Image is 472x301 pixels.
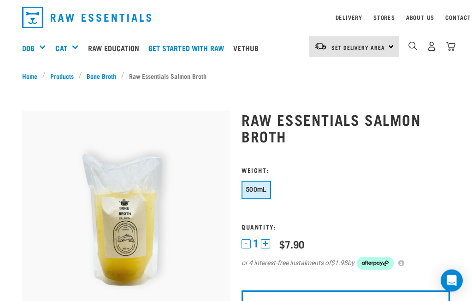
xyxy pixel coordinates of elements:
[242,224,450,230] h3: Quantity:
[146,30,231,67] a: Get started with Raw
[445,16,471,19] a: Contact
[22,7,151,29] img: Raw Essentials Logo
[253,239,259,249] span: 1
[441,270,463,292] div: Open Intercom Messenger
[357,257,394,270] img: Afterpay
[242,181,271,199] button: 500mL
[22,71,42,81] a: Home
[279,239,304,250] div: $7.90
[15,4,457,32] nav: dropdown navigation
[231,30,265,67] a: Vethub
[86,30,146,67] a: Raw Education
[336,16,362,19] a: Delivery
[46,71,79,81] a: Products
[242,257,450,270] div: or 4 interest-free instalments of by
[408,42,417,51] img: home-icon-1@2x.png
[446,42,455,52] img: home-icon@2x.png
[427,42,437,52] img: user.png
[55,43,67,54] a: Cat
[82,71,121,81] a: Bone Broth
[242,167,450,174] h3: Weight:
[242,240,251,249] button: -
[331,46,385,49] span: Set Delivery Area
[331,259,348,268] span: $1.98
[242,112,450,145] h1: Raw Essentials Salmon Broth
[373,16,395,19] a: Stores
[406,16,434,19] a: About Us
[246,186,267,194] span: 500mL
[22,71,450,81] nav: breadcrumbs
[261,240,270,249] button: +
[22,43,35,54] a: Dog
[314,43,327,51] img: van-moving.png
